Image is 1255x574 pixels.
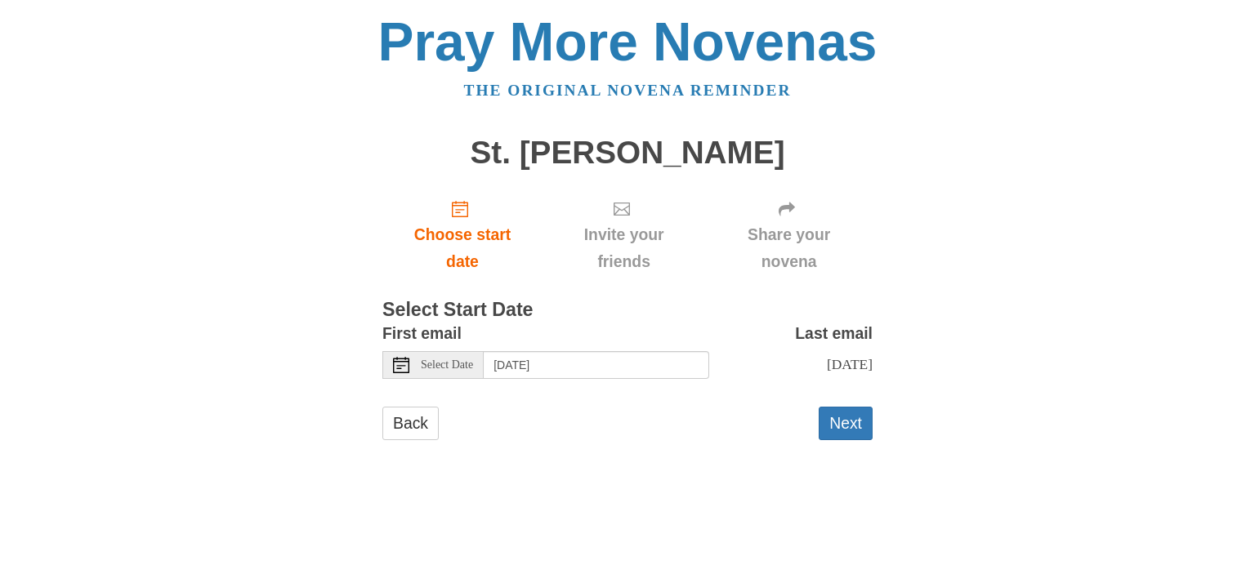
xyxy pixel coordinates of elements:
span: [DATE] [827,356,873,372]
div: Click "Next" to confirm your start date first. [543,186,705,283]
button: Next [819,407,873,440]
a: Back [382,407,439,440]
span: Choose start date [399,221,526,275]
a: Pray More Novenas [378,11,878,72]
span: Share your novena [721,221,856,275]
a: The original novena reminder [464,82,792,99]
span: Select Date [421,359,473,371]
a: Choose start date [382,186,543,283]
label: First email [382,320,462,347]
span: Invite your friends [559,221,689,275]
div: Click "Next" to confirm your start date first. [705,186,873,283]
label: Last email [795,320,873,347]
h3: Select Start Date [382,300,873,321]
h1: St. [PERSON_NAME] [382,136,873,171]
